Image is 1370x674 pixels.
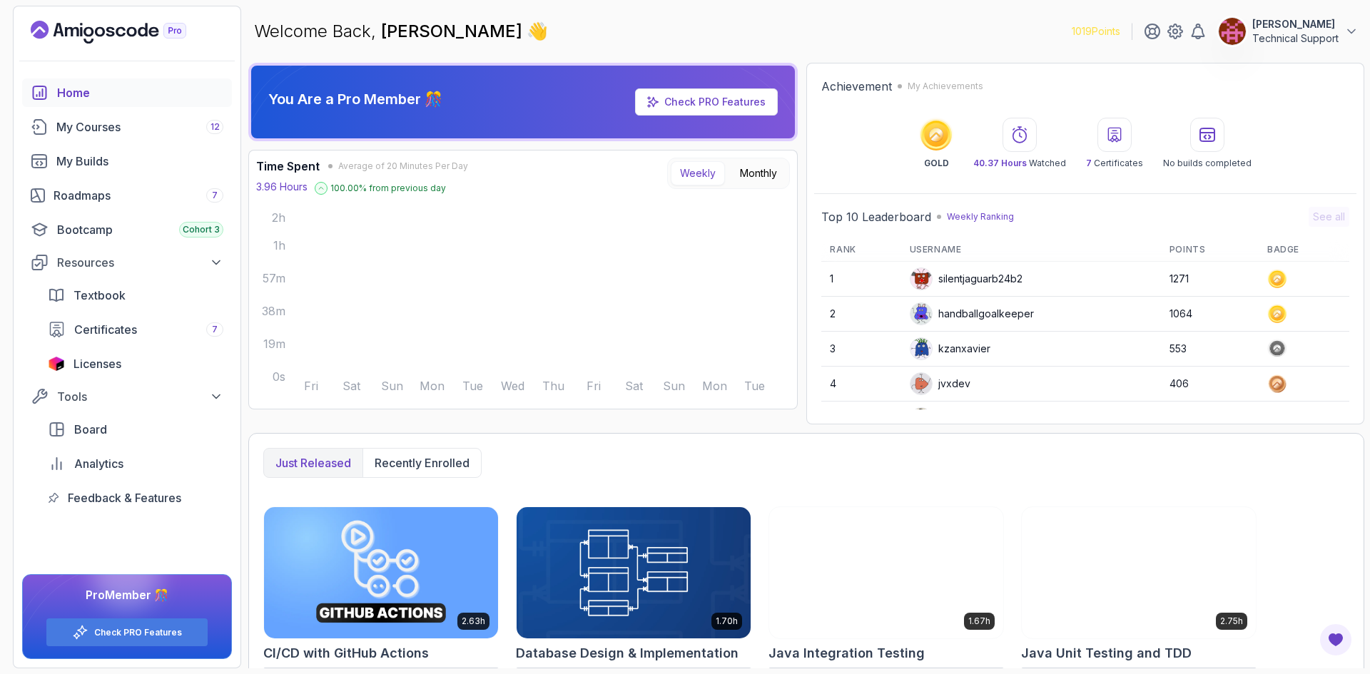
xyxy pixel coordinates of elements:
a: Check PRO Features [635,88,778,116]
p: You Are a Pro Member 🎊 [268,89,442,109]
tspan: Thu [542,379,564,393]
div: Bootcamp [57,221,223,238]
td: 406 [1161,367,1259,402]
button: See all [1309,207,1349,227]
div: Roadmaps [54,187,223,204]
td: 344 [1161,402,1259,436]
img: default monster avatar [910,303,932,325]
a: home [22,78,232,107]
span: Feedback & Features [68,489,181,506]
button: Open Feedback Button [1319,623,1353,657]
p: Certificates [1086,158,1143,169]
img: Database Design & Implementation card [517,507,751,638]
p: My Achievements [908,81,983,92]
th: Username [901,238,1161,262]
img: default monster avatar [910,373,932,394]
td: 2 [821,297,900,332]
p: Recently enrolled [375,454,470,471]
tspan: Sun [663,379,685,393]
p: Watched [973,158,1066,169]
h2: Database Design & Implementation [516,643,739,663]
div: silentjaguarb24b2 [910,267,1023,290]
a: bootcamp [22,215,232,244]
tspan: Mon [420,379,445,393]
h2: Top 10 Leaderboard [821,208,931,225]
tspan: 1h [273,238,285,252]
img: CI/CD with GitHub Actions card [264,507,498,638]
button: Monthly [731,161,786,185]
span: Certificates [74,321,137,338]
span: Analytics [74,455,123,472]
p: 1.67h [968,616,990,627]
p: 2.75h [1220,616,1243,627]
tspan: Fri [304,379,318,393]
tspan: Wed [501,379,524,393]
p: 2.63h [462,616,485,627]
p: GOLD [924,158,949,169]
div: kzanxavier [910,337,990,360]
span: 12 [210,121,220,133]
span: 7 [212,190,218,201]
a: builds [22,147,232,175]
tspan: Sat [342,379,361,393]
a: Landing page [31,21,219,44]
a: feedback [39,484,232,512]
span: Average of 20 Minutes Per Day [338,160,468,172]
button: user profile image[PERSON_NAME]Technical Support [1218,17,1359,46]
img: Java Unit Testing and TDD card [1022,507,1256,638]
div: Home [57,84,223,101]
tspan: Tue [462,379,483,393]
tspan: Sun [381,379,403,393]
a: analytics [39,449,232,478]
button: Check PRO Features [46,618,208,647]
p: 1019 Points [1072,24,1120,39]
td: 1064 [1161,297,1259,332]
tspan: Tue [744,379,765,393]
div: handballgoalkeeper [910,302,1034,325]
span: Textbook [73,287,126,304]
p: [PERSON_NAME] [1252,17,1339,31]
p: Just released [275,454,351,471]
tspan: 19m [263,337,285,351]
a: Check PRO Features [94,627,182,638]
p: Welcome Back, [254,20,548,43]
tspan: Fri [587,379,601,393]
img: default monster avatar [910,338,932,359]
span: 👋 [526,19,549,43]
td: 1271 [1161,262,1259,297]
div: btharwani [910,407,984,430]
tspan: 2h [272,210,285,225]
h2: Java Integration Testing [768,643,925,663]
span: 40.37 Hours [973,158,1027,168]
img: user profile image [1219,18,1246,45]
td: 1 [821,262,900,297]
td: 5 [821,402,900,436]
span: Board [74,421,107,438]
tspan: 38m [262,304,285,318]
div: jvxdev [910,372,970,395]
button: Tools [22,384,232,409]
p: 3.96 Hours [256,180,308,194]
h2: CI/CD with GitHub Actions [263,643,429,663]
th: Points [1161,238,1259,262]
div: Tools [57,388,223,405]
a: Check PRO Features [664,96,766,108]
span: [PERSON_NAME] [381,21,527,41]
a: textbook [39,281,232,310]
tspan: 57m [263,271,285,285]
th: Rank [821,238,900,262]
a: certificates [39,315,232,344]
td: 4 [821,367,900,402]
p: Weekly Ranking [947,211,1014,223]
p: No builds completed [1163,158,1252,169]
td: 3 [821,332,900,367]
button: Resources [22,250,232,275]
img: default monster avatar [910,268,932,290]
h2: Achievement [821,78,892,95]
img: jetbrains icon [48,357,65,371]
a: licenses [39,349,232,378]
button: Weekly [671,161,725,185]
h3: Time Spent [256,158,320,175]
p: 1.70h [716,616,738,627]
span: Cohort 3 [183,224,220,235]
